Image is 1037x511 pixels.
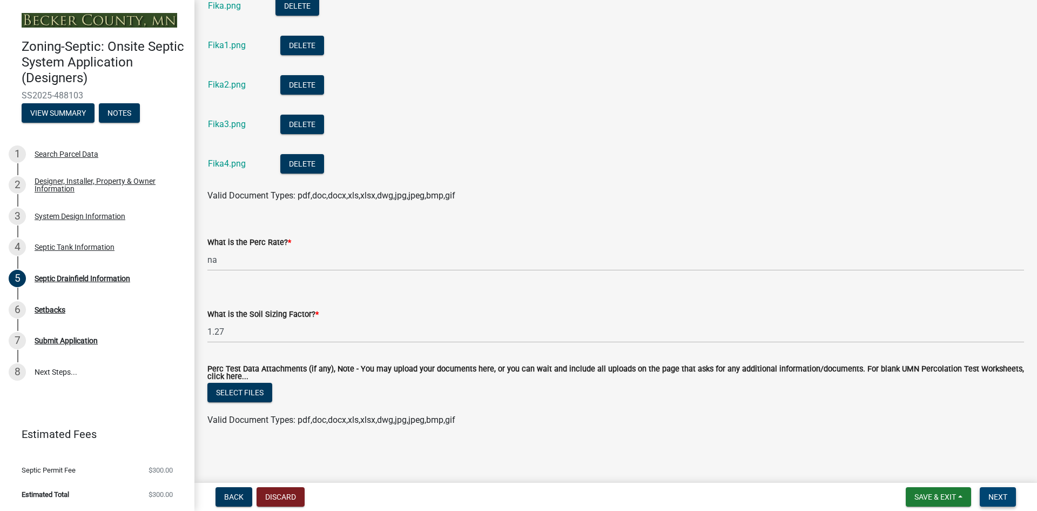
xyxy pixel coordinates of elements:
[35,243,115,251] div: Septic Tank Information
[257,487,305,507] button: Discard
[22,109,95,118] wm-modal-confirm: Summary
[216,487,252,507] button: Back
[99,103,140,123] button: Notes
[22,13,177,28] img: Becker County, Minnesota
[906,487,971,507] button: Save & Exit
[280,115,324,134] button: Delete
[9,145,26,163] div: 1
[224,493,244,501] span: Back
[35,213,125,220] div: System Design Information
[280,160,324,170] wm-modal-confirm: Delete Document
[35,306,65,314] div: Setbacks
[208,158,246,169] a: Fika4.png
[280,81,324,91] wm-modal-confirm: Delete Document
[988,493,1007,501] span: Next
[9,301,26,318] div: 6
[35,337,98,344] div: Submit Application
[22,491,69,498] span: Estimated Total
[35,275,130,282] div: Septic Drainfield Information
[275,2,319,12] wm-modal-confirm: Delete Document
[35,177,177,193] div: Designer, Installer, Property & Owner Information
[280,75,324,95] button: Delete
[22,103,95,123] button: View Summary
[22,39,186,85] h4: Zoning-Septic: Onsite Septic System Application (Designers)
[208,119,246,129] a: Fika3.png
[280,120,324,130] wm-modal-confirm: Delete Document
[9,363,26,381] div: 8
[9,423,177,445] a: Estimated Fees
[208,79,246,90] a: Fika2.png
[9,332,26,349] div: 7
[280,36,324,55] button: Delete
[207,190,455,201] span: Valid Document Types: pdf,doc,docx,xls,xlsx,dwg,jpg,jpeg,bmp,gif
[99,109,140,118] wm-modal-confirm: Notes
[207,311,319,318] label: What is the Soil Sizing Factor?
[9,176,26,194] div: 2
[207,415,455,425] span: Valid Document Types: pdf,doc,docx,xls,xlsx,dwg,jpg,jpeg,bmp,gif
[9,238,26,256] div: 4
[22,90,173,101] span: SS2025-488103
[22,467,76,474] span: Septic Permit Fee
[9,270,26,287] div: 5
[207,366,1024,381] label: Perc Test Data Attachments (if any), Note - You may upload your documents here, or you can wait a...
[35,150,98,158] div: Search Parcel Data
[280,154,324,174] button: Delete
[207,239,291,247] label: What is the Perc Rate?
[208,40,246,50] a: Fika1.png
[149,491,173,498] span: $300.00
[207,383,272,402] button: Select files
[149,467,173,474] span: $300.00
[914,493,956,501] span: Save & Exit
[980,487,1016,507] button: Next
[208,1,241,11] a: Fika.png
[9,208,26,225] div: 3
[280,41,324,51] wm-modal-confirm: Delete Document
